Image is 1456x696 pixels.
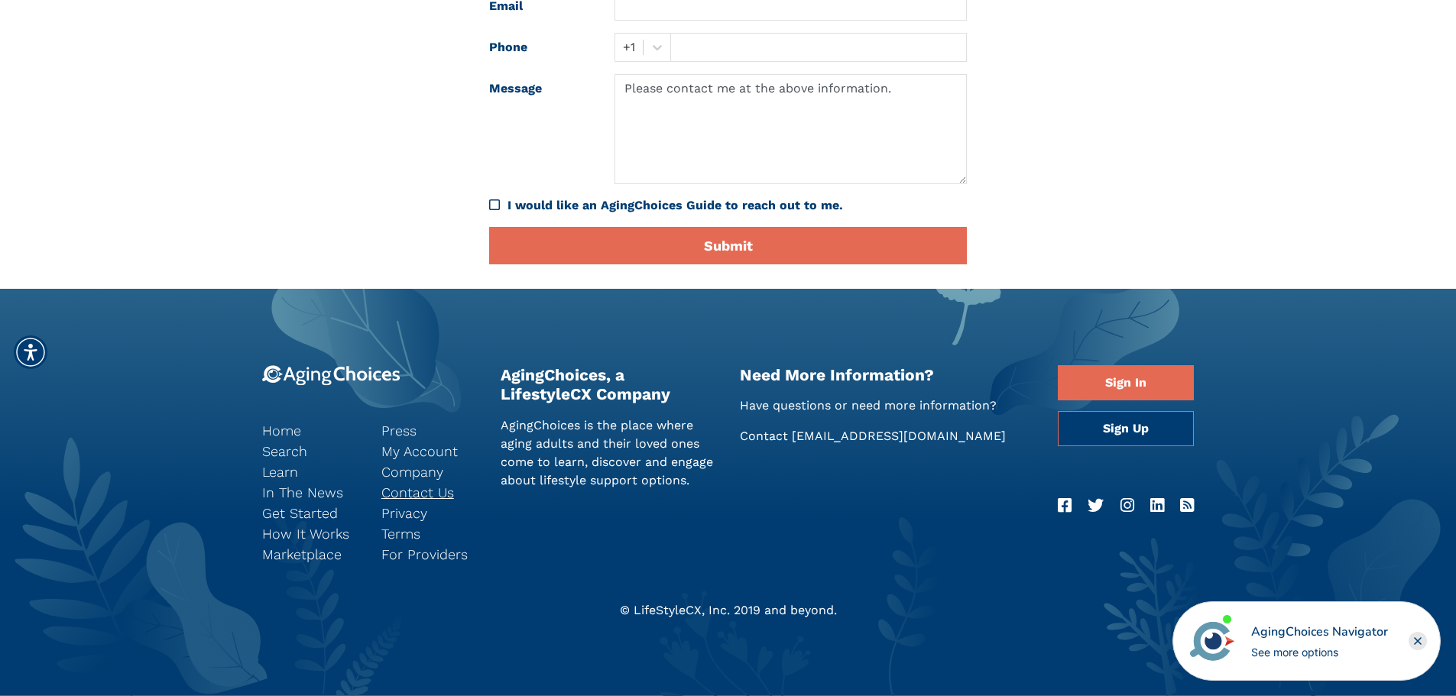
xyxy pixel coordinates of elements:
[740,427,1036,445] p: Contact
[381,441,478,461] a: My Account
[740,397,1036,415] p: Have questions or need more information?
[615,74,967,184] textarea: Please contact me at the above information.
[1058,365,1194,400] a: Sign In
[381,503,478,523] a: Privacy
[262,482,358,503] a: In The News
[507,196,967,215] div: I would like an AgingChoices Guide to reach out to me.
[501,416,717,490] p: AgingChoices is the place where aging adults and their loved ones come to learn, discover and eng...
[381,482,478,503] a: Contact Us
[1058,494,1072,518] a: Facebook
[262,365,400,386] img: 9-logo.svg
[1088,494,1104,518] a: Twitter
[489,227,967,264] button: Submit
[262,420,358,441] a: Home
[1251,644,1388,660] div: See more options
[478,74,603,184] label: Message
[262,544,358,565] a: Marketplace
[792,429,1006,443] a: [EMAIL_ADDRESS][DOMAIN_NAME]
[251,601,1206,620] div: © LifeStyleCX, Inc. 2019 and beyond.
[262,503,358,523] a: Get Started
[1186,615,1238,667] img: avatar
[501,365,717,403] h2: AgingChoices, a LifestyleCX Company
[262,523,358,544] a: How It Works
[262,461,358,482] a: Learn
[489,196,967,215] div: I would like an AgingChoices Guide to reach out to me.
[1120,494,1134,518] a: Instagram
[1409,632,1427,650] div: Close
[478,33,603,62] label: Phone
[381,544,478,565] a: For Providers
[740,365,1036,384] h2: Need More Information?
[381,523,478,544] a: Terms
[381,420,478,441] a: Press
[14,335,47,369] div: Accessibility Menu
[1058,411,1194,446] a: Sign Up
[262,441,358,461] a: Search
[381,461,478,482] a: Company
[1251,623,1388,641] div: AgingChoices Navigator
[1150,494,1164,518] a: LinkedIn
[1180,494,1194,518] a: RSS Feed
